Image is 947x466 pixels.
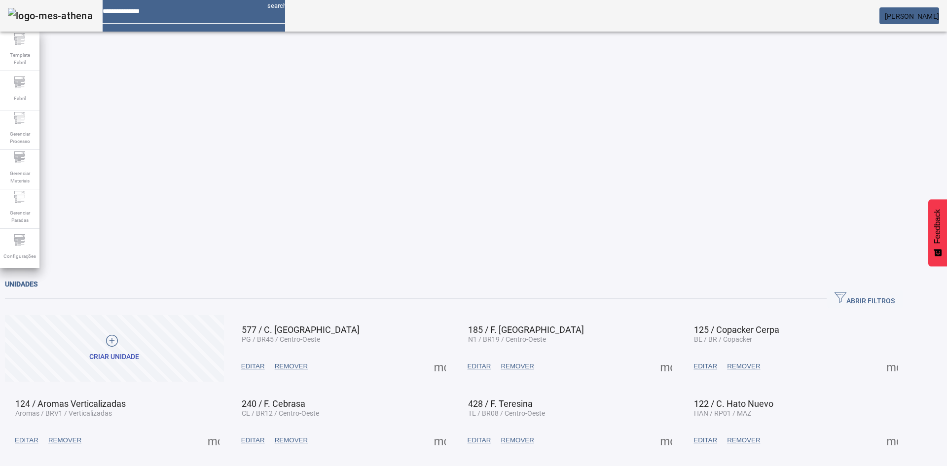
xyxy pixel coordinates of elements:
[11,92,29,105] span: Fabril
[15,409,112,417] span: Aromas / BRV1 / Verticalizadas
[8,8,93,24] img: logo-mes-athena
[5,315,224,382] button: Criar unidade
[15,435,38,445] span: EDITAR
[242,409,319,417] span: CE / BR12 / Centro-Oeste
[5,127,35,148] span: Gerenciar Processo
[15,398,126,409] span: 124 / Aromas Verticalizadas
[242,398,305,409] span: 240 / F. Cebrasa
[270,358,313,375] button: REMOVER
[5,280,37,288] span: Unidades
[657,358,675,375] button: Mais
[468,324,584,335] span: 185 / F. [GEOGRAPHIC_DATA]
[694,324,779,335] span: 125 / Copacker Cerpa
[727,435,760,445] span: REMOVER
[496,431,539,449] button: REMOVER
[468,435,491,445] span: EDITAR
[431,431,449,449] button: Mais
[468,409,545,417] span: TE / BR08 / Centro-Oeste
[827,290,903,308] button: ABRIR FILTROS
[694,409,751,417] span: HAN / RP01 / MAZ
[5,48,35,69] span: Template Fabril
[463,431,496,449] button: EDITAR
[5,206,35,227] span: Gerenciar Paradas
[933,209,942,244] span: Feedback
[43,431,86,449] button: REMOVER
[431,358,449,375] button: Mais
[468,398,533,409] span: 428 / F. Teresina
[270,431,313,449] button: REMOVER
[205,431,222,449] button: Mais
[883,431,901,449] button: Mais
[835,291,895,306] span: ABRIR FILTROS
[89,352,139,362] div: Criar unidade
[722,358,765,375] button: REMOVER
[883,358,901,375] button: Mais
[468,361,491,371] span: EDITAR
[496,358,539,375] button: REMOVER
[689,431,722,449] button: EDITAR
[657,431,675,449] button: Mais
[242,335,320,343] span: PG / BR45 / Centro-Oeste
[693,361,717,371] span: EDITAR
[241,435,265,445] span: EDITAR
[236,358,270,375] button: EDITAR
[236,431,270,449] button: EDITAR
[727,361,760,371] span: REMOVER
[242,324,360,335] span: 577 / C. [GEOGRAPHIC_DATA]
[885,12,939,20] span: [PERSON_NAME]
[5,167,35,187] span: Gerenciar Materiais
[928,199,947,266] button: Feedback - Mostrar pesquisa
[275,361,308,371] span: REMOVER
[501,361,534,371] span: REMOVER
[275,435,308,445] span: REMOVER
[0,250,39,263] span: Configurações
[463,358,496,375] button: EDITAR
[722,431,765,449] button: REMOVER
[241,361,265,371] span: EDITAR
[694,398,773,409] span: 122 / C. Hato Nuevo
[48,435,81,445] span: REMOVER
[694,335,752,343] span: BE / BR / Copacker
[10,431,43,449] button: EDITAR
[501,435,534,445] span: REMOVER
[468,335,546,343] span: N1 / BR19 / Centro-Oeste
[693,435,717,445] span: EDITAR
[689,358,722,375] button: EDITAR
